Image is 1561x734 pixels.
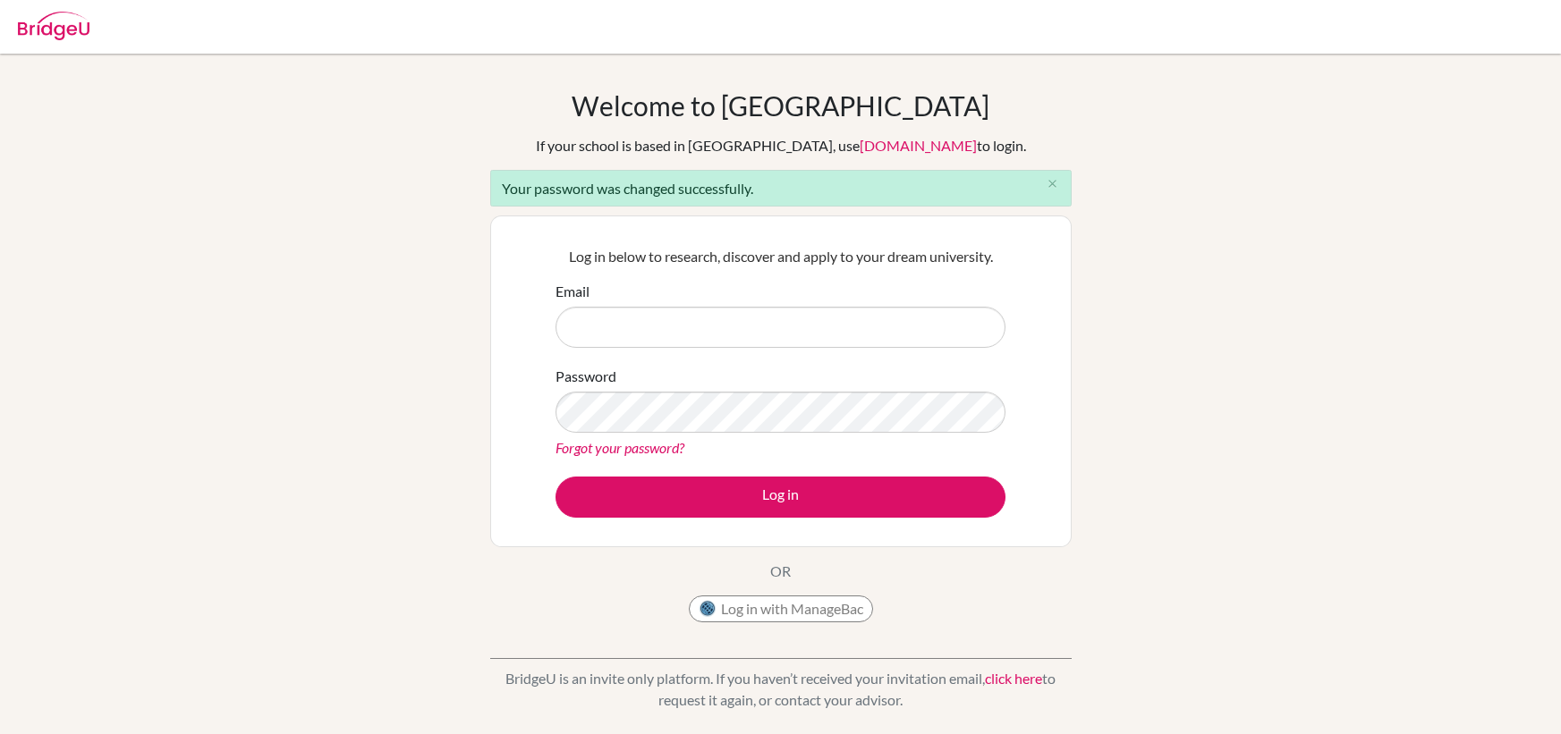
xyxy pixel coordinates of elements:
div: If your school is based in [GEOGRAPHIC_DATA], use to login. [536,135,1026,156]
p: OR [770,561,791,582]
a: Forgot your password? [556,439,684,456]
p: BridgeU is an invite only platform. If you haven’t received your invitation email, to request it ... [490,668,1072,711]
i: close [1046,177,1059,190]
label: Email [556,281,590,302]
p: Log in below to research, discover and apply to your dream university. [556,246,1005,267]
button: Close [1035,171,1071,198]
h1: Welcome to [GEOGRAPHIC_DATA] [572,89,989,122]
label: Password [556,366,616,387]
a: [DOMAIN_NAME] [860,137,977,154]
a: click here [985,670,1042,687]
button: Log in [556,477,1005,518]
img: Bridge-U [18,12,89,40]
button: Log in with ManageBac [689,595,873,622]
div: Your password was changed successfully. [490,170,1072,207]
